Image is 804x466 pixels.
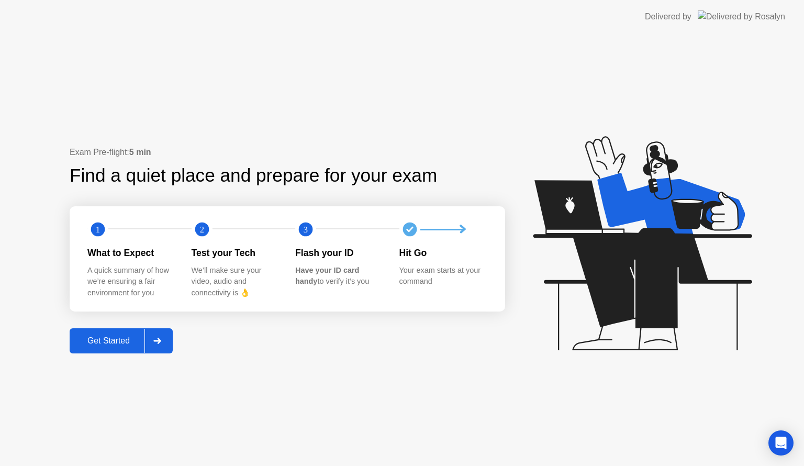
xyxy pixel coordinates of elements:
div: Find a quiet place and prepare for your exam [70,162,439,190]
div: Get Started [73,336,144,346]
div: Flash your ID [295,246,383,260]
div: We’ll make sure your video, audio and connectivity is 👌 [192,265,279,299]
div: Open Intercom Messenger [768,430,794,456]
b: 5 min [129,148,151,157]
div: Hit Go [399,246,487,260]
div: Delivered by [645,10,691,23]
text: 1 [96,225,100,235]
text: 2 [199,225,204,235]
div: Your exam starts at your command [399,265,487,287]
button: Get Started [70,328,173,353]
img: Delivered by Rosalyn [698,10,785,23]
text: 3 [304,225,308,235]
div: to verify it’s you [295,265,383,287]
b: Have your ID card handy [295,266,359,286]
div: What to Expect [87,246,175,260]
div: Exam Pre-flight: [70,146,505,159]
div: A quick summary of how we’re ensuring a fair environment for you [87,265,175,299]
div: Test your Tech [192,246,279,260]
